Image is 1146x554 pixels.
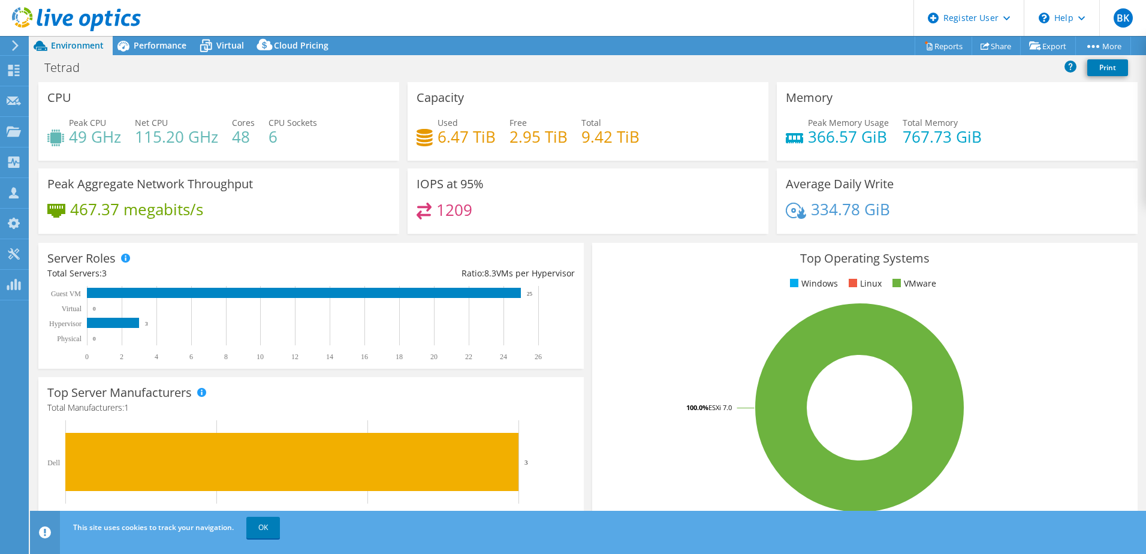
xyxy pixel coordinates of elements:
[69,117,106,128] span: Peak CPU
[311,267,575,280] div: Ratio: VMs per Hypervisor
[417,177,484,191] h3: IOPS at 95%
[47,91,71,104] h3: CPU
[73,522,234,532] span: This site uses cookies to track your navigation.
[808,117,889,128] span: Peak Memory Usage
[47,459,60,467] text: Dell
[438,117,458,128] span: Used
[686,403,708,412] tspan: 100.0%
[438,130,496,143] h4: 6.47 TiB
[708,403,732,412] tspan: ESXi 7.0
[396,353,403,361] text: 18
[509,117,527,128] span: Free
[51,40,104,51] span: Environment
[93,306,96,312] text: 0
[291,353,298,361] text: 12
[889,277,936,290] li: VMware
[69,130,121,143] h4: 49 GHz
[70,203,203,216] h4: 467.37 megabits/s
[145,321,148,327] text: 3
[581,130,640,143] h4: 9.42 TiB
[47,252,116,265] h3: Server Roles
[1114,8,1133,28] span: BK
[257,353,264,361] text: 10
[47,177,253,191] h3: Peak Aggregate Network Throughput
[1087,59,1128,76] a: Print
[62,305,82,313] text: Virtual
[269,130,317,143] h4: 6
[274,40,328,51] span: Cloud Pricing
[786,177,894,191] h3: Average Daily Write
[903,117,958,128] span: Total Memory
[51,290,81,298] text: Guest VM
[436,203,472,216] h4: 1209
[787,277,838,290] li: Windows
[246,517,280,538] a: OK
[527,291,533,297] text: 25
[124,402,129,413] span: 1
[224,353,228,361] text: 8
[57,335,82,343] text: Physical
[465,353,472,361] text: 22
[417,91,464,104] h3: Capacity
[232,130,255,143] h4: 48
[846,277,882,290] li: Linux
[189,353,193,361] text: 6
[216,40,244,51] span: Virtual
[808,130,889,143] h4: 366.57 GiB
[601,252,1129,265] h3: Top Operating Systems
[811,203,890,216] h4: 334.78 GiB
[49,320,82,328] text: Hypervisor
[786,91,833,104] h3: Memory
[155,353,158,361] text: 4
[102,267,107,279] span: 3
[972,37,1021,55] a: Share
[135,130,218,143] h4: 115.20 GHz
[39,61,98,74] h1: Tetrad
[269,117,317,128] span: CPU Sockets
[135,117,168,128] span: Net CPU
[1075,37,1131,55] a: More
[535,353,542,361] text: 26
[430,353,438,361] text: 20
[120,353,123,361] text: 2
[1039,13,1050,23] svg: \n
[326,353,333,361] text: 14
[85,353,89,361] text: 0
[232,117,255,128] span: Cores
[1020,37,1076,55] a: Export
[915,37,972,55] a: Reports
[500,353,507,361] text: 24
[93,336,96,342] text: 0
[509,130,568,143] h4: 2.95 TiB
[47,401,575,414] h4: Total Manufacturers:
[581,117,601,128] span: Total
[47,267,311,280] div: Total Servers:
[361,353,368,361] text: 16
[524,459,528,466] text: 3
[134,40,186,51] span: Performance
[903,130,982,143] h4: 767.73 GiB
[484,267,496,279] span: 8.3
[47,386,192,399] h3: Top Server Manufacturers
